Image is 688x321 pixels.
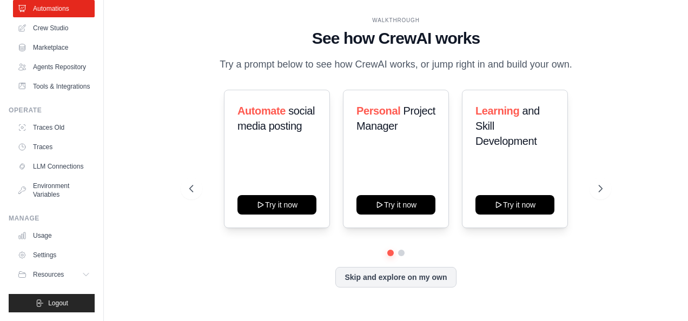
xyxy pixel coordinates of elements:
a: Agents Repository [13,58,95,76]
span: Logout [48,299,68,307]
h1: See how CrewAI works [189,29,603,48]
iframe: Chat Widget [634,269,688,321]
span: Personal [356,105,400,117]
span: social media posting [237,105,315,132]
span: Learning [475,105,519,117]
button: Try it now [237,195,316,215]
span: Project Manager [356,105,435,132]
button: Try it now [356,195,435,215]
div: Operate [9,106,95,115]
a: Usage [13,227,95,244]
a: Traces Old [13,119,95,136]
a: Tools & Integrations [13,78,95,95]
div: Manage [9,214,95,223]
button: Try it now [475,195,554,215]
span: Automate [237,105,286,117]
button: Resources [13,266,95,283]
p: Try a prompt below to see how CrewAI works, or jump right in and build your own. [214,57,578,72]
button: Skip and explore on my own [335,267,456,287]
a: LLM Connections [13,158,95,175]
span: and Skill Development [475,105,540,147]
span: Resources [33,270,64,279]
div: WALKTHROUGH [189,16,603,24]
a: Settings [13,246,95,264]
a: Traces [13,138,95,156]
a: Environment Variables [13,177,95,203]
a: Crew Studio [13,19,95,37]
a: Marketplace [13,39,95,56]
button: Logout [9,294,95,312]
